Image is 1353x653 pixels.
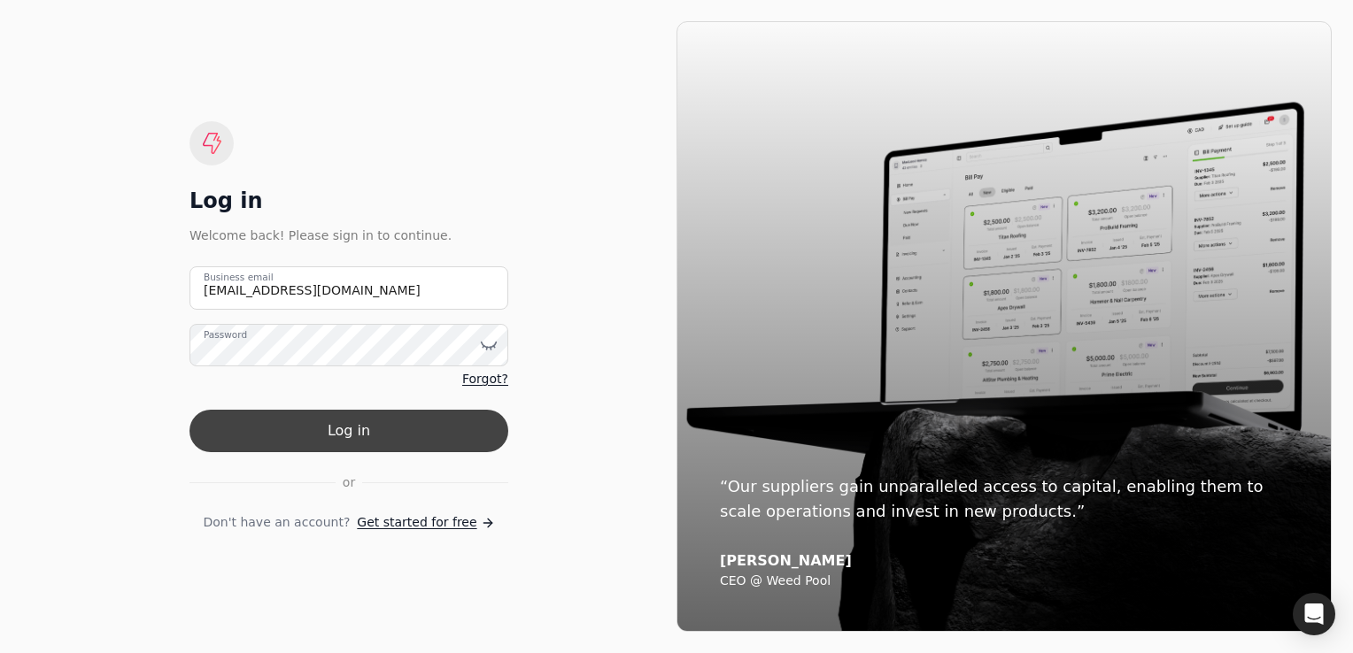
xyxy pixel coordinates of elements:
span: or [343,473,355,492]
div: Welcome back! Please sign in to continue. [189,226,508,245]
span: Get started for free [357,513,476,532]
a: Forgot? [462,370,508,388]
span: Don't have an account? [203,513,350,532]
div: [PERSON_NAME] [720,552,1288,570]
div: CEO @ Weed Pool [720,573,1288,589]
div: “Our suppliers gain unparalleled access to capital, enabling them to scale operations and invest ... [720,474,1288,524]
button: Log in [189,410,508,452]
a: Get started for free [357,513,494,532]
div: Log in [189,187,508,215]
div: Open Intercom Messenger [1293,593,1335,635]
label: Password [204,327,247,342]
label: Business email [204,270,274,284]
